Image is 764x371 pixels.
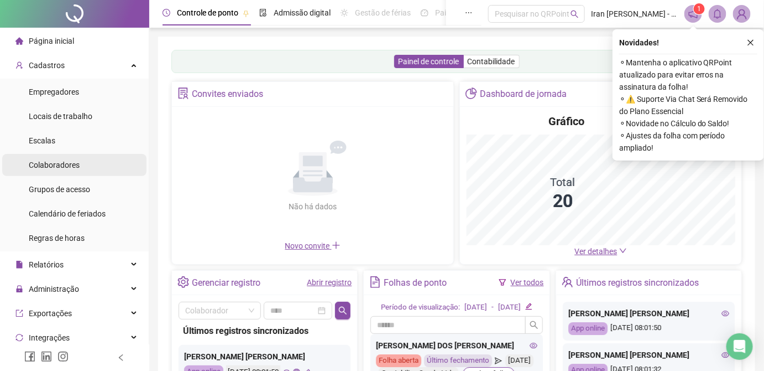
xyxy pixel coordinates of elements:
[548,114,584,129] h4: Gráfico
[571,10,579,18] span: search
[262,200,364,213] div: Não há dados
[619,56,757,93] span: ⚬ Mantenha o aplicativo QRPoint atualizado para evitar erros na assinatura da folha!
[29,209,106,218] span: Calendário de feriados
[15,61,23,69] span: user-add
[29,37,74,45] span: Página inicial
[29,112,92,121] span: Locais de trabalho
[332,241,341,250] span: plus
[15,310,23,317] span: export
[163,9,170,17] span: clock-circle
[183,324,346,338] div: Últimos registros sincronizados
[192,274,260,292] div: Gerenciar registro
[29,333,70,342] span: Integrações
[464,302,487,313] div: [DATE]
[177,276,189,288] span: setting
[29,87,79,96] span: Empregadores
[619,37,659,49] span: Novidades !
[465,9,473,17] span: ellipsis
[117,354,125,362] span: left
[341,9,348,17] span: sun
[726,333,753,360] div: Open Intercom Messenger
[568,307,729,320] div: [PERSON_NAME] [PERSON_NAME]
[694,3,705,14] sup: 1
[495,354,502,367] span: send
[480,85,567,104] div: Dashboard de jornada
[29,234,85,243] span: Regras de horas
[338,306,347,315] span: search
[619,130,757,154] span: ⚬ Ajustes da folha com período ampliado!
[619,93,757,117] span: ⚬ ⚠️ Suporte Via Chat Será Removido do Plano Essencial
[619,247,627,255] span: down
[15,37,23,45] span: home
[491,302,494,313] div: -
[177,87,189,99] span: solution
[355,8,411,17] span: Gestão de férias
[592,8,678,20] span: Iran [PERSON_NAME] - Contabilize Saude Ltda
[57,351,69,362] span: instagram
[29,309,72,318] span: Exportações
[530,321,538,329] span: search
[421,9,428,17] span: dashboard
[530,342,537,349] span: eye
[576,274,699,292] div: Últimos registros sincronizados
[575,247,627,256] a: Ver detalhes down
[29,260,64,269] span: Relatórios
[399,57,459,66] span: Painel de controle
[274,8,331,17] span: Admissão digital
[511,278,544,287] a: Ver todos
[177,8,238,17] span: Controle de ponto
[698,5,702,13] span: 1
[734,6,750,22] img: 88608
[435,8,478,17] span: Painel do DP
[468,57,515,66] span: Contabilidade
[568,349,729,361] div: [PERSON_NAME] [PERSON_NAME]
[369,276,381,288] span: file-text
[243,10,249,17] span: pushpin
[29,136,55,145] span: Escalas
[384,274,447,292] div: Folhas de ponto
[259,9,267,17] span: file-done
[525,303,532,310] span: edit
[29,185,90,194] span: Grupos de acesso
[562,276,573,288] span: team
[721,310,729,317] span: eye
[575,247,618,256] span: Ver detalhes
[29,61,65,70] span: Cadastros
[307,278,352,287] a: Abrir registro
[499,279,506,286] span: filter
[568,322,729,335] div: [DATE] 08:01:50
[424,354,492,367] div: Último fechamento
[505,354,533,367] div: [DATE]
[568,322,608,335] div: App online
[29,285,79,293] span: Administração
[24,351,35,362] span: facebook
[41,351,52,362] span: linkedin
[498,302,521,313] div: [DATE]
[184,351,345,363] div: [PERSON_NAME] [PERSON_NAME]
[465,87,477,99] span: pie-chart
[381,302,460,313] div: Período de visualização:
[619,117,757,130] span: ⚬ Novidade no Cálculo do Saldo!
[285,241,341,250] span: Novo convite
[29,161,80,169] span: Colaboradores
[15,285,23,293] span: lock
[688,9,698,19] span: notification
[376,354,421,367] div: Folha aberta
[15,334,23,342] span: sync
[192,85,263,104] div: Convites enviados
[747,39,755,47] span: close
[15,261,23,269] span: file
[721,351,729,359] span: eye
[713,9,723,19] span: bell
[376,339,537,352] div: [PERSON_NAME] DOS [PERSON_NAME]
